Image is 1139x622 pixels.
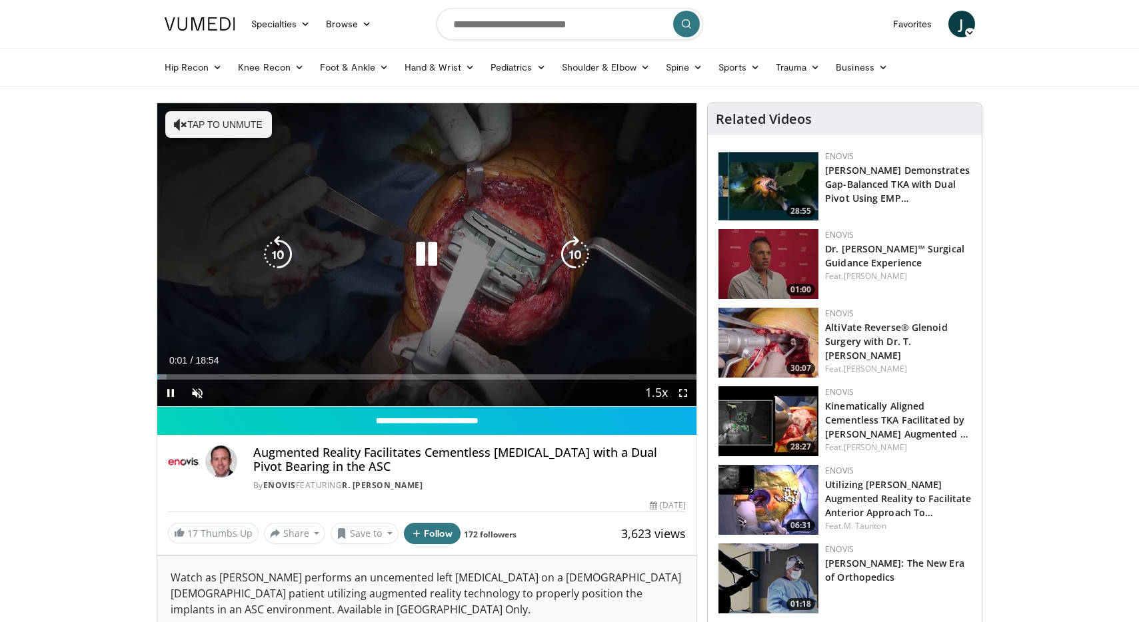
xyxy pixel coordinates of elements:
[253,446,686,474] h4: Augmented Reality Facilitates Cementless [MEDICAL_DATA] with a Dual Pivot Bearing in the ASC
[844,520,886,531] a: M. Taunton
[718,465,818,535] a: 06:31
[825,478,971,519] a: Utilizing [PERSON_NAME] Augmented Reality to Facilitate Anterior Approach To…
[825,386,854,398] a: Enovis
[165,17,235,31] img: VuMedi Logo
[718,465,818,535] img: 7dbc0d68-c1fc-419d-9ba5-0969a103abb4.150x105_q85_crop-smart_upscale.jpg
[157,103,697,407] video-js: Video Player
[828,54,896,81] a: Business
[825,557,964,583] a: [PERSON_NAME]: The New Era of Orthopedics
[157,54,231,81] a: Hip Recon
[710,54,768,81] a: Sports
[718,151,818,220] img: f2eb7e46-0718-475a-8f7c-ce1e319aa5a8.150x105_q85_crop-smart_upscale.jpg
[643,380,670,406] button: Playback Rate
[825,363,971,375] div: Feat.
[768,54,828,81] a: Trauma
[554,54,658,81] a: Shoulder & Elbow
[264,523,326,544] button: Share
[825,270,971,282] div: Feat.
[464,529,517,540] a: 172 followers
[718,543,818,613] a: 01:18
[168,446,200,477] img: Enovis
[168,523,259,543] a: 17 Thumbs Up
[786,441,815,453] span: 28:27
[718,386,818,456] img: c9ff072b-fb29-474b-9468-fe1ef3588e05.150x105_q85_crop-smart_upscale.jpg
[718,308,818,378] a: 30:07
[718,386,818,456] a: 28:27
[253,479,686,491] div: By FEATURING
[844,363,907,374] a: [PERSON_NAME]
[342,479,423,491] a: R. [PERSON_NAME]
[718,308,818,378] img: 1db4e5eb-402e-472b-8902-a12433474048.150x105_q85_crop-smart_upscale.jpg
[331,523,399,544] button: Save to
[825,400,968,440] a: Kinematically Aligned Cementless TKA Facilitated by [PERSON_NAME] Augmented …
[658,54,710,81] a: Spine
[786,362,815,374] span: 30:07
[825,308,854,319] a: Enovis
[169,355,187,366] span: 0:01
[718,151,818,220] a: 28:55
[243,11,319,37] a: Specialties
[825,543,854,555] a: Enovis
[786,598,815,610] span: 01:18
[318,11,379,37] a: Browse
[404,523,461,544] button: Follow
[718,229,818,299] a: 01:00
[825,242,964,269] a: Dr. [PERSON_NAME]™ Surgical Guidance Experience
[716,111,812,127] h4: Related Videos
[157,380,184,406] button: Pause
[191,355,193,366] span: /
[670,380,696,406] button: Fullscreen
[825,164,970,204] a: [PERSON_NAME] Demonstrates Gap-Balanced TKA with Dual Pivot Using EMP…
[825,229,854,240] a: Enovis
[195,355,219,366] span: 18:54
[621,525,686,541] span: 3,623 views
[786,284,815,296] span: 01:00
[263,479,296,491] a: Enovis
[187,527,198,539] span: 17
[157,374,697,380] div: Progress Bar
[718,543,818,613] img: b73f309c-6aad-40d7-aec4-c02273bec5ff.150x105_q85_crop-smart_upscale.jpg
[483,54,554,81] a: Pediatrics
[825,465,854,476] a: Enovis
[825,442,971,454] div: Feat.
[825,321,948,362] a: AltiVate Reverse® Glenoid Surgery with Dr. T. [PERSON_NAME]
[948,11,975,37] a: J
[230,54,312,81] a: Knee Recon
[397,54,483,81] a: Hand & Wrist
[844,270,907,282] a: [PERSON_NAME]
[650,499,686,511] div: [DATE]
[165,111,272,138] button: Tap to unmute
[184,380,211,406] button: Unmute
[786,519,815,531] span: 06:31
[885,11,940,37] a: Favorites
[825,520,971,532] div: Feat.
[205,446,237,477] img: Avatar
[437,8,703,40] input: Search topics, interventions
[786,205,815,217] span: 28:55
[844,442,907,453] a: [PERSON_NAME]
[718,229,818,299] img: 626b3177-d34f-44a1-b0fd-09e8a1a070c8.150x105_q85_crop-smart_upscale.jpg
[312,54,397,81] a: Foot & Ankle
[825,151,854,162] a: Enovis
